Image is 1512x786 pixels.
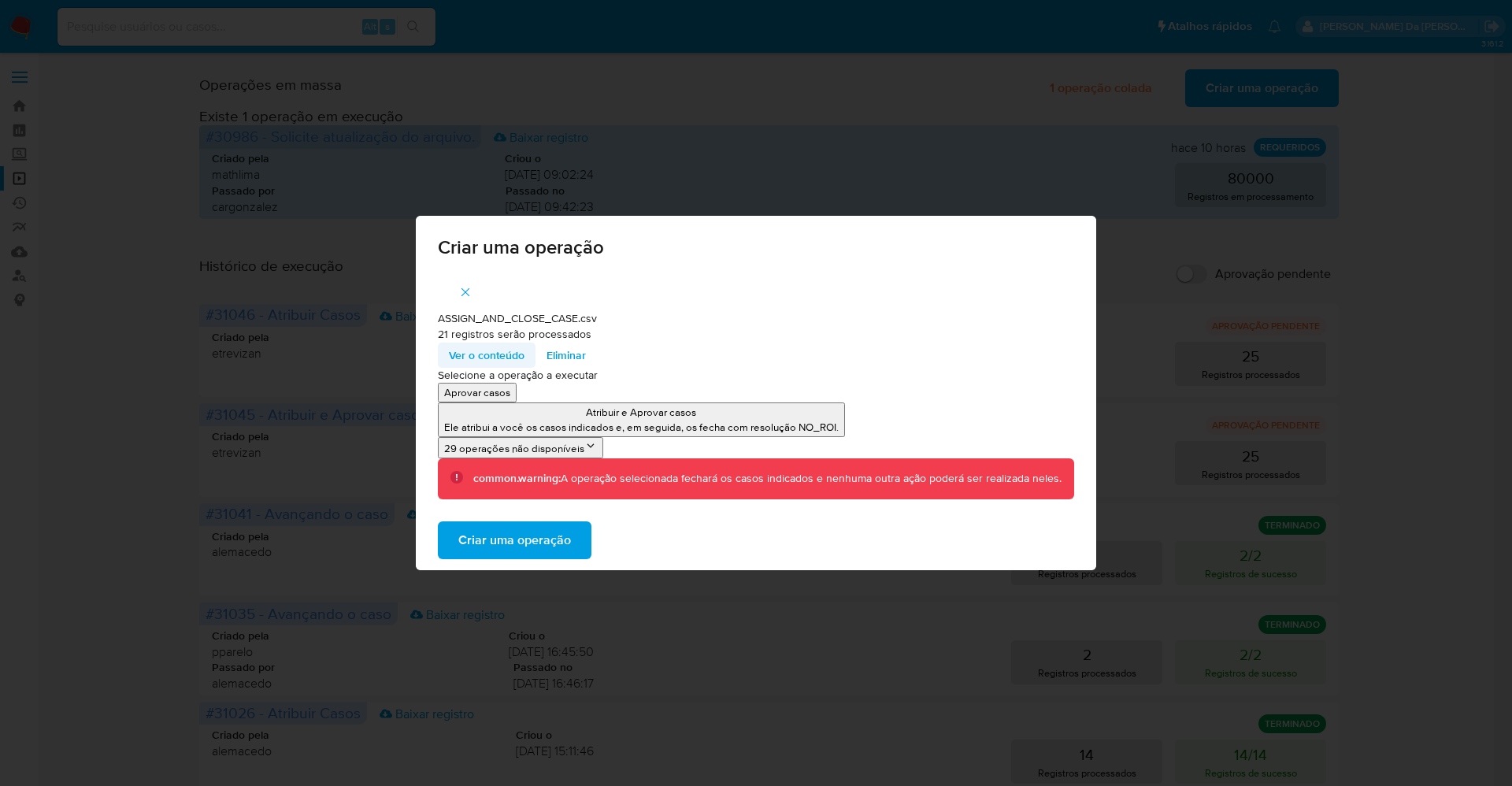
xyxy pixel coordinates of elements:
[535,343,597,368] button: Eliminar
[438,368,1075,384] p: Selecione a operação a executar
[449,344,524,366] span: Ver o conteúdo
[438,437,603,458] button: 29 operações não disponíveis
[438,238,1075,257] span: Criar uma operação
[444,405,839,420] p: Atribuir e Aprovar casos
[444,420,839,435] p: Ele atribui a você os casos indicados e, em seguida, os fecha com resolução NO_ROI.
[438,383,517,402] button: Aprovar casos
[473,471,1062,487] div: A operação selecionada fechará os casos indicados e nenhuma outra ação poderá ser realizada neles.
[473,470,561,486] b: common.warning:
[438,402,845,437] button: Atribuir e Aprovar casosEle atribui a você os casos indicados e, em seguida, os fecha com resoluç...
[458,523,571,558] span: Criar uma operação
[438,311,1075,327] p: ASSIGN_AND_CLOSE_CASE.csv
[547,344,586,366] span: Eliminar
[438,327,1075,343] p: 21 registros serão processados
[438,343,535,368] button: Ver o conteúdo
[444,385,510,400] p: Aprovar casos
[438,521,591,559] button: Criar uma operação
